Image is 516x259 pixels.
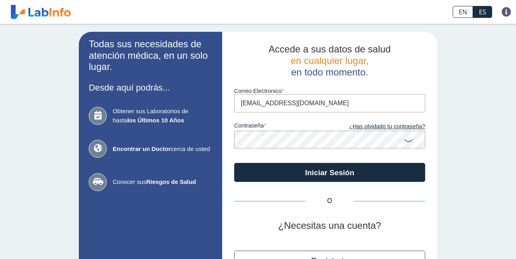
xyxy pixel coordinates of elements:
[306,196,354,206] span: O
[291,55,369,66] span: en cualquier lugar,
[269,44,391,54] span: Accede a sus datos de salud
[146,178,196,185] b: Riesgos de Salud
[127,117,184,124] b: los Últimos 10 Años
[89,39,212,73] h2: Todas sus necesidades de atención médica, en un solo lugar.
[473,6,492,18] a: ES
[234,122,330,131] label: contraseña
[234,163,425,182] button: Iniciar Sesión
[330,122,425,131] a: ¿Has olvidado tu contraseña?
[234,220,425,232] h2: ¿Necesitas una cuenta?
[113,178,212,187] span: Conocer sus
[113,107,212,125] span: Obtener sus Laboratorios de hasta
[445,228,507,250] iframe: Help widget launcher
[89,83,212,93] h3: Desde aquí podrás...
[291,67,368,77] span: en todo momento.
[453,6,473,18] a: EN
[234,88,425,94] label: Correo Electronico
[113,145,212,154] span: cerca de usted
[113,145,171,152] b: Encontrar un Doctor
